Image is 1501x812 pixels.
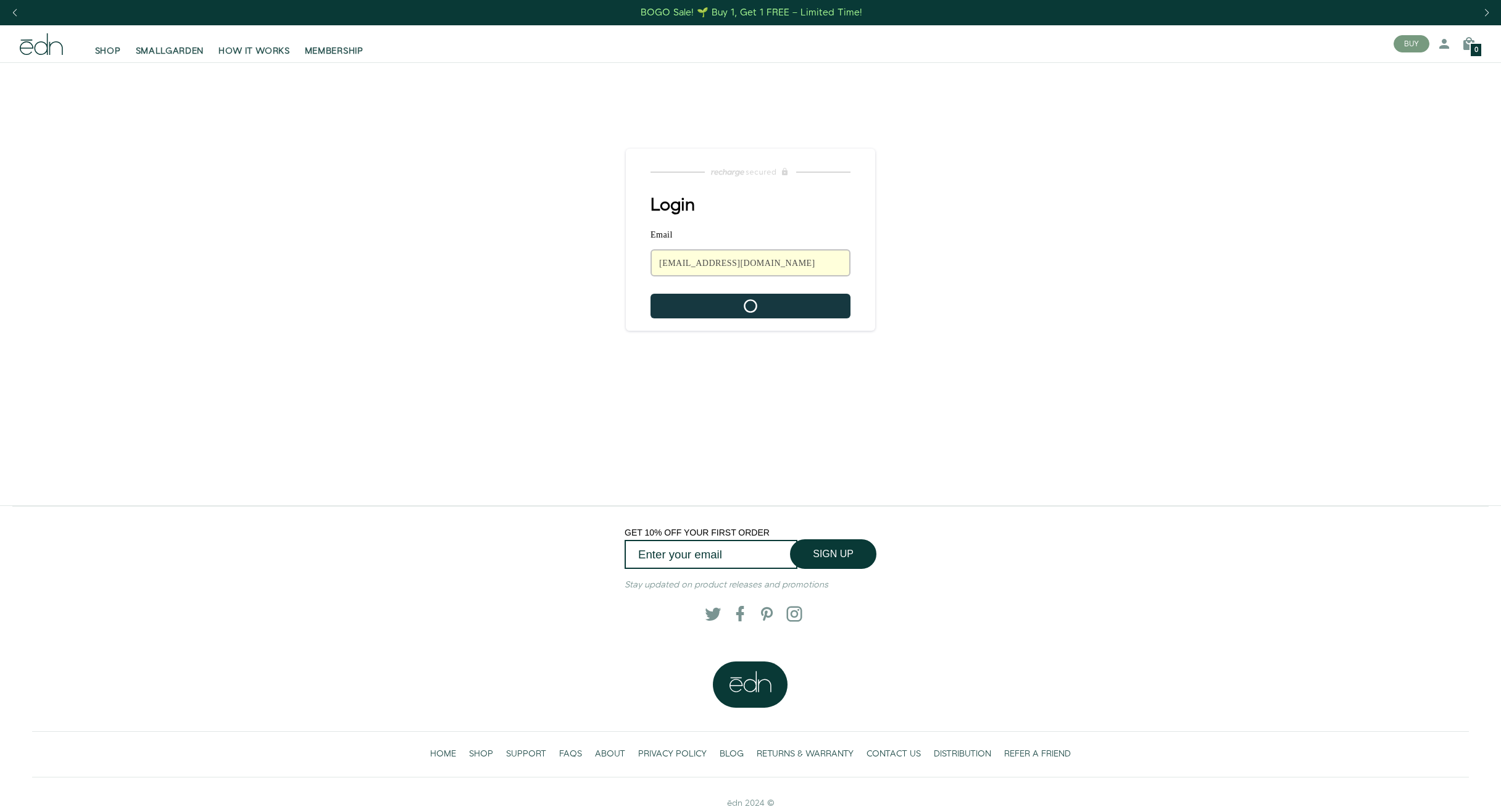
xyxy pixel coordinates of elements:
span: HOW IT WORKS [218,45,289,57]
button: SIGN UP [790,539,876,569]
span: ēdn 2024 © [727,797,775,810]
a: BLOG [713,742,750,767]
span: SHOP [95,45,121,57]
a: DISTRIBUTION [928,742,998,767]
a: SHOP [463,742,500,767]
a: SMALLGARDEN [128,30,212,57]
h1: Login [651,196,875,215]
span: DISTRIBUTION [934,748,991,760]
input: Enter your email [625,540,797,569]
a: FAQS [553,742,589,767]
span: GET 10% OFF YOUR FIRST ORDER [625,528,770,537]
span: ABOUT [595,748,625,760]
label: Email [651,230,850,244]
span: BLOG [720,748,744,760]
input: Email [651,249,850,276]
button: BUY [1394,35,1429,52]
span: SHOP [469,748,493,760]
a: RETURNS & WARRANTY [750,742,860,767]
a: CONTACT US [860,742,928,767]
span: CONTACT US [867,748,921,760]
a: HOW IT WORKS [211,30,297,57]
a: Recharge Subscriptions website [626,164,875,181]
a: ABOUT [589,742,632,767]
span: 0 [1474,47,1478,54]
span: HOME [430,748,456,760]
a: SUPPORT [500,742,553,767]
span: MEMBERSHIP [305,45,364,57]
div: BOGO Sale! 🌱 Buy 1, Get 1 FREE – Limited Time! [641,6,862,19]
span: RETURNS & WARRANTY [757,748,854,760]
a: REFER A FRIEND [998,742,1078,767]
a: HOME [424,742,463,767]
em: Stay updated on product releases and promotions [625,579,828,591]
span: PRIVACY POLICY [638,748,707,760]
span: SMALLGARDEN [136,45,204,57]
a: SHOP [88,30,128,57]
span: REFER A FRIEND [1004,748,1071,760]
a: PRIVACY POLICY [632,742,713,767]
a: MEMBERSHIP [297,30,371,57]
span: FAQS [559,748,582,760]
span: SUPPORT [506,748,546,760]
a: BOGO Sale! 🌱 Buy 1, Get 1 FREE – Limited Time! [640,3,864,22]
